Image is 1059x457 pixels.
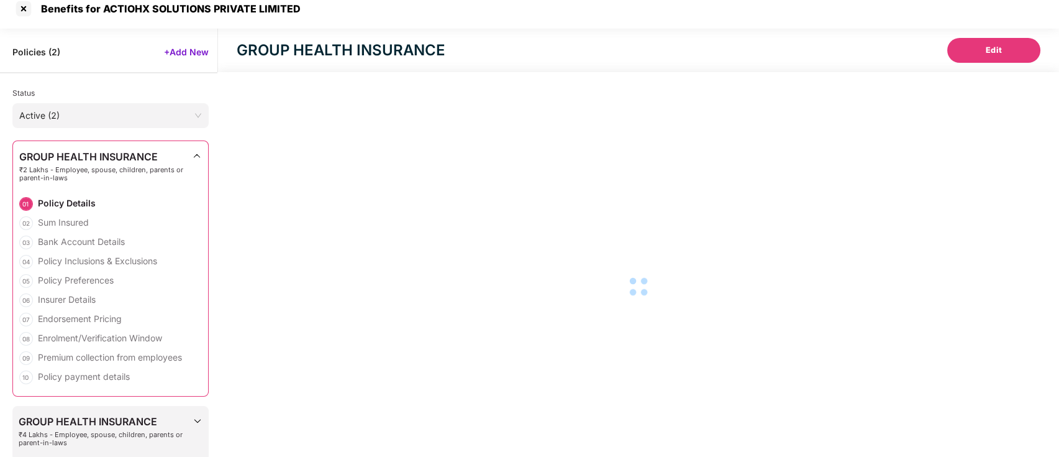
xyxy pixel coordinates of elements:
[19,166,192,182] span: ₹2 Lakhs - Employee, spouse, children, parents or parent-in-laws
[12,88,35,98] span: Status
[19,416,193,427] span: GROUP HEALTH INSURANCE
[38,274,114,286] div: Policy Preferences
[193,416,202,426] img: svg+xml;base64,PHN2ZyBpZD0iRHJvcGRvd24tMzJ4MzIiIHhtbG5zPSJodHRwOi8vd3d3LnczLm9yZy8yMDAwL3N2ZyIgd2...
[19,293,33,307] div: 06
[19,351,33,365] div: 09
[19,106,202,125] span: Active (2)
[19,236,33,249] div: 03
[19,274,33,288] div: 05
[19,197,33,211] div: 01
[19,255,33,269] div: 04
[12,46,60,58] span: Policies ( 2 )
[19,371,33,384] div: 10
[38,236,125,247] div: Bank Account Details
[986,44,1002,57] span: Edit
[38,255,157,267] div: Policy Inclusions & Exclusions
[38,351,182,363] div: Premium collection from employees
[192,151,202,161] img: svg+xml;base64,PHN2ZyBpZD0iRHJvcGRvd24tMzJ4MzIiIHhtbG5zPSJodHRwOi8vd3d3LnczLm9yZy8yMDAwL3N2ZyIgd2...
[947,38,1040,63] button: Edit
[19,431,193,447] span: ₹4 Lakhs - Employee, spouse, children, parents or parent-in-laws
[38,371,130,382] div: Policy payment details
[38,197,96,209] div: Policy Details
[38,313,122,325] div: Endorsement Pricing
[237,39,445,62] div: GROUP HEALTH INSURANCE
[38,293,96,305] div: Insurer Details
[19,313,33,326] div: 07
[38,216,89,228] div: Sum Insured
[19,332,33,346] div: 08
[19,151,192,162] span: GROUP HEALTH INSURANCE
[38,332,162,344] div: Enrolment/Verification Window
[164,46,209,58] span: +Add New
[34,2,301,15] div: Benefits for ACTIOHX SOLUTIONS PRIVATE LIMITED
[19,216,33,230] div: 02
